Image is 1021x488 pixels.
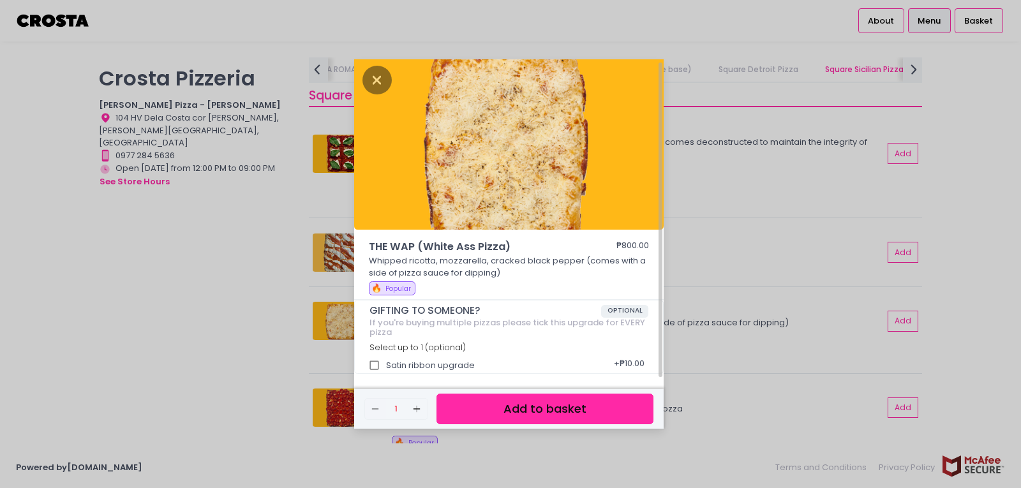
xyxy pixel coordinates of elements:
div: + ₱10.00 [609,353,648,378]
img: THE WAP (White Ass Pizza) [354,56,664,230]
span: THE WAP (White Ass Pizza) [369,239,579,255]
button: Add to basket [436,394,653,425]
span: GIFTING TO SOMEONE? [369,305,601,316]
span: 🔥 [371,282,382,294]
span: Select up to 1 (optional) [369,342,466,353]
div: If you're buying multiple pizzas please tick this upgrade for EVERY pizza [369,318,649,337]
div: ₱800.00 [616,239,649,255]
span: Popular [385,284,411,293]
p: Whipped ricotta, mozzarella, cracked black pepper (comes with a side of pizza sauce for dipping) [369,255,650,279]
span: OPTIONAL [601,305,649,318]
button: Close [362,73,392,85]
